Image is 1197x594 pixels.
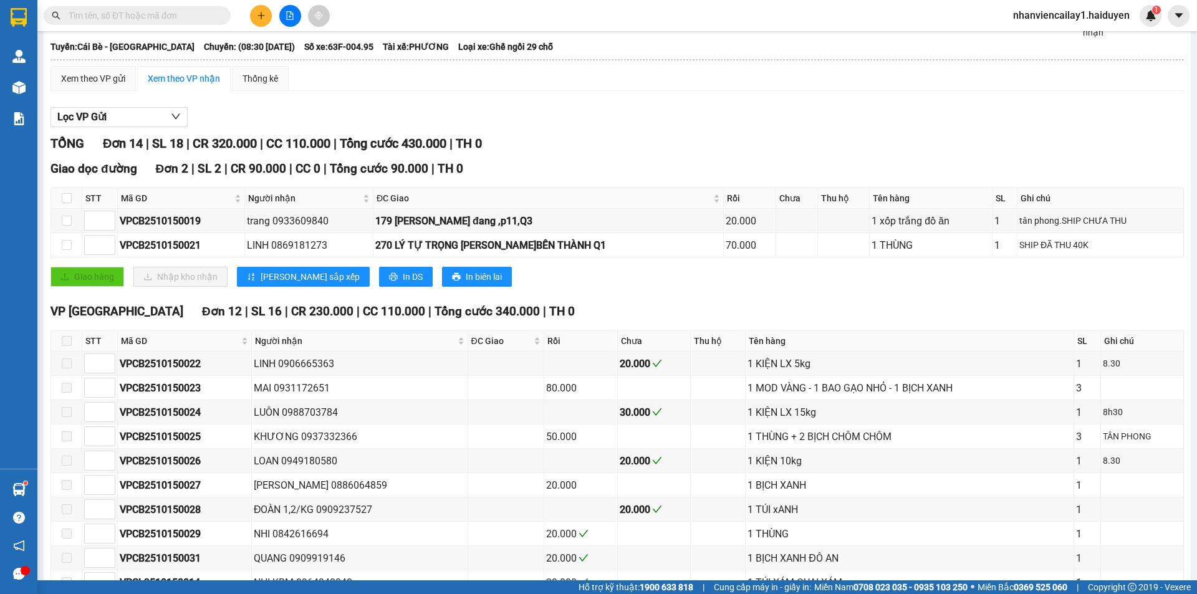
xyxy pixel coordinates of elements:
[260,136,263,151] span: |
[248,191,360,205] span: Người nhận
[1014,582,1067,592] strong: 0369 525 060
[1103,357,1181,370] div: 8.30
[198,161,221,176] span: SL 2
[471,334,532,348] span: ĐC Giao
[254,356,466,371] div: LINH 0906665363
[363,304,425,319] span: CC 110.000
[546,526,615,542] div: 20.000
[579,577,589,587] span: check
[1103,429,1181,443] div: TÂN PHONG
[1017,188,1184,209] th: Ghi chú
[255,334,455,348] span: Người nhận
[120,429,249,444] div: VPCB2510150025
[652,407,662,417] span: check
[107,12,137,25] span: Nhận:
[152,136,183,151] span: SL 18
[748,405,1072,420] div: 1 KIỆN LX 15kg
[156,161,189,176] span: Đơn 2
[50,267,124,287] button: uploadGiao hàng
[431,161,435,176] span: |
[776,188,818,209] th: Chưa
[13,512,25,524] span: question-circle
[1103,405,1181,419] div: 8h30
[458,40,553,54] span: Loại xe: Ghế ngồi 29 chỗ
[289,161,292,176] span: |
[1019,214,1181,228] div: tân phong.SHIP CHƯA THU
[334,136,337,151] span: |
[579,553,589,563] span: check
[1101,331,1184,352] th: Ghi chú
[148,72,220,85] div: Xem theo VP nhận
[456,136,482,151] span: TH 0
[546,550,615,566] div: 20.000
[11,26,98,43] div: 0799663245
[818,188,870,209] th: Thu hộ
[247,237,371,253] div: LINH 0869181273
[120,405,249,420] div: VPCB2510150024
[449,136,453,151] span: |
[748,453,1072,469] div: 1 KIỆN 10kg
[546,380,615,396] div: 80.000
[544,331,618,352] th: Rồi
[726,213,774,229] div: 20.000
[120,380,249,396] div: VPCB2510150023
[357,304,360,319] span: |
[13,568,25,580] span: message
[237,267,370,287] button: sort-ascending[PERSON_NAME] sắp xếp
[375,213,721,229] div: 179 [PERSON_NAME] đang ,p11,Q3
[254,380,466,396] div: MAI 0931172651
[50,136,84,151] span: TỔNG
[1019,238,1181,252] div: SHIP ĐÃ THU 40K
[870,188,993,209] th: Tên hàng
[1076,405,1098,420] div: 1
[279,5,301,27] button: file-add
[12,81,26,94] img: warehouse-icon
[171,112,181,122] span: down
[193,136,257,151] span: CR 320.000
[853,582,968,592] strong: 0708 023 035 - 0935 103 250
[120,526,249,542] div: VPCB2510150029
[1145,10,1156,21] img: icon-new-feature
[254,502,466,517] div: ĐOÀN 1,2/KG 0909237527
[652,456,662,466] span: check
[1128,583,1137,592] span: copyright
[107,41,233,55] div: LOAN
[546,429,615,444] div: 50.000
[291,304,353,319] span: CR 230.000
[254,550,466,566] div: QUANG 0909919146
[250,5,272,27] button: plus
[726,237,774,253] div: 70.000
[389,272,398,282] span: printer
[186,136,190,151] span: |
[11,50,29,63] span: DĐ:
[452,272,461,282] span: printer
[324,161,327,176] span: |
[1152,6,1161,14] sup: 1
[640,582,693,592] strong: 1900 633 818
[746,331,1074,352] th: Tên hàng
[254,575,466,590] div: NHI KBM 0964040040
[107,55,233,73] div: 0938336961
[993,188,1017,209] th: SL
[1168,5,1190,27] button: caret-down
[82,188,118,209] th: STT
[202,304,242,319] span: Đơn 12
[12,483,26,496] img: warehouse-icon
[118,400,252,424] td: VPCB2510150024
[308,5,330,27] button: aim
[978,580,1067,594] span: Miền Bắc
[120,550,249,566] div: VPCB2510150031
[377,191,711,205] span: ĐC Giao
[118,546,252,570] td: VPCB2510150031
[1076,575,1098,590] div: 1
[243,72,278,85] div: Thống kê
[620,502,689,517] div: 20.000
[120,356,249,371] div: VPCB2510150022
[254,453,466,469] div: LOAN 0949180580
[247,213,371,229] div: trang 0933609840
[296,161,320,176] span: CC 0
[618,331,691,352] th: Chưa
[11,43,90,87] span: MAY VIỆT TÂN
[442,267,512,287] button: printerIn biên lai
[247,272,256,282] span: sort-ascending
